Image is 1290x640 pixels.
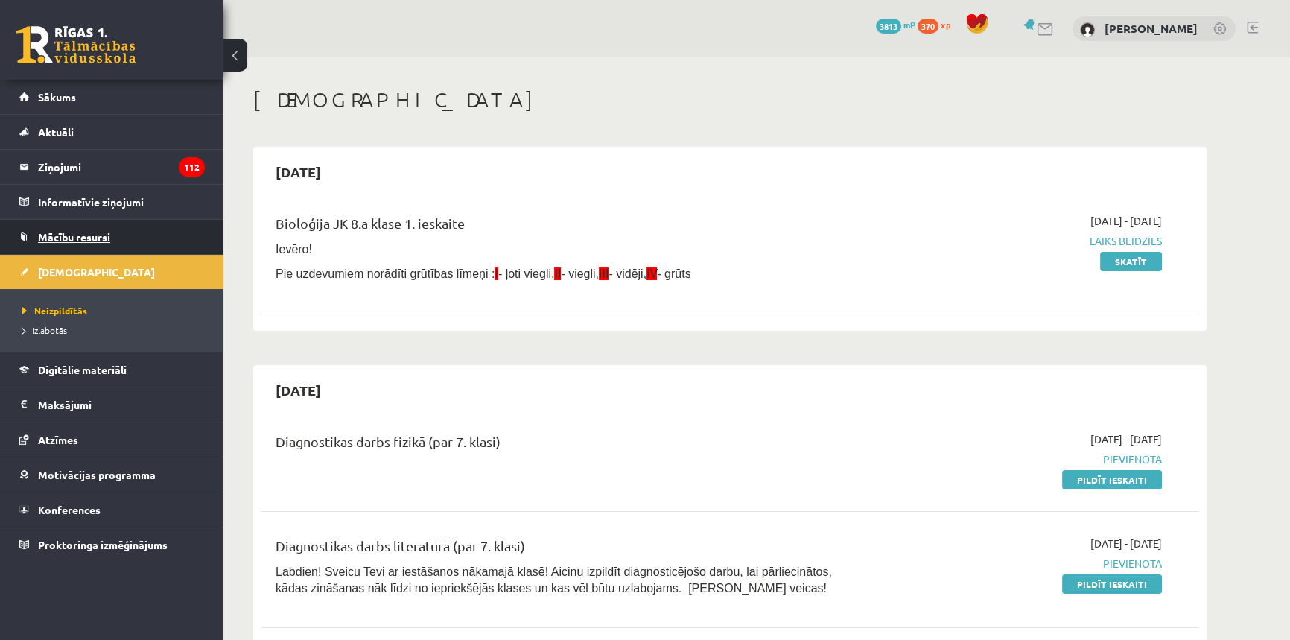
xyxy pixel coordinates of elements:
[19,220,205,254] a: Mācību resursi
[276,565,832,595] span: Labdien! Sveicu Tevi ar iestāšanos nākamajā klasē! Aicinu izpildīt diagnosticējošo darbu, lai pār...
[918,19,958,31] a: 370 xp
[599,267,609,280] span: III
[495,267,498,280] span: I
[22,324,67,336] span: Izlabotās
[19,150,205,184] a: Ziņojumi112
[19,255,205,289] a: [DEMOGRAPHIC_DATA]
[38,538,168,551] span: Proktoringa izmēģinājums
[22,304,209,317] a: Neizpildītās
[276,267,691,280] span: Pie uzdevumiem norādīti grūtības līmeņi : - ļoti viegli, - viegli, - vidēji, - grūts
[38,230,110,244] span: Mācību resursi
[1090,431,1162,447] span: [DATE] - [DATE]
[19,457,205,492] a: Motivācijas programma
[22,323,209,337] a: Izlabotās
[941,19,950,31] span: xp
[876,19,915,31] a: 3813 mP
[276,431,859,459] div: Diagnostikas darbs fizikā (par 7. klasi)
[22,305,87,317] span: Neizpildītās
[38,503,101,516] span: Konferences
[19,492,205,527] a: Konferences
[903,19,915,31] span: mP
[646,267,657,280] span: IV
[1090,536,1162,551] span: [DATE] - [DATE]
[38,468,156,481] span: Motivācijas programma
[261,154,336,189] h2: [DATE]
[19,352,205,387] a: Digitālie materiāli
[38,150,205,184] legend: Ziņojumi
[38,185,205,219] legend: Informatīvie ziņojumi
[1062,470,1162,489] a: Pildīt ieskaiti
[261,373,336,408] h2: [DATE]
[1080,22,1095,37] img: Kārlis Bergs
[1100,252,1162,271] a: Skatīt
[38,265,155,279] span: [DEMOGRAPHIC_DATA]
[1090,213,1162,229] span: [DATE] - [DATE]
[918,19,938,34] span: 370
[19,185,205,219] a: Informatīvie ziņojumi
[1062,574,1162,594] a: Pildīt ieskaiti
[881,452,1162,467] span: Pievienota
[276,213,859,241] div: Bioloģija JK 8.a klase 1. ieskaite
[16,26,136,63] a: Rīgas 1. Tālmācības vidusskola
[276,243,312,256] span: Ievēro!
[881,556,1162,571] span: Pievienota
[19,115,205,149] a: Aktuāli
[19,80,205,114] a: Sākums
[276,536,859,563] div: Diagnostikas darbs literatūrā (par 7. klasi)
[38,387,205,422] legend: Maksājumi
[253,87,1207,113] h1: [DEMOGRAPHIC_DATA]
[881,233,1162,249] span: Laiks beidzies
[38,125,74,139] span: Aktuāli
[38,433,78,446] span: Atzīmes
[179,157,205,177] i: 112
[19,527,205,562] a: Proktoringa izmēģinājums
[554,267,561,280] span: II
[19,387,205,422] a: Maksājumi
[38,363,127,376] span: Digitālie materiāli
[876,19,901,34] span: 3813
[1105,21,1198,36] a: [PERSON_NAME]
[19,422,205,457] a: Atzīmes
[38,90,76,104] span: Sākums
